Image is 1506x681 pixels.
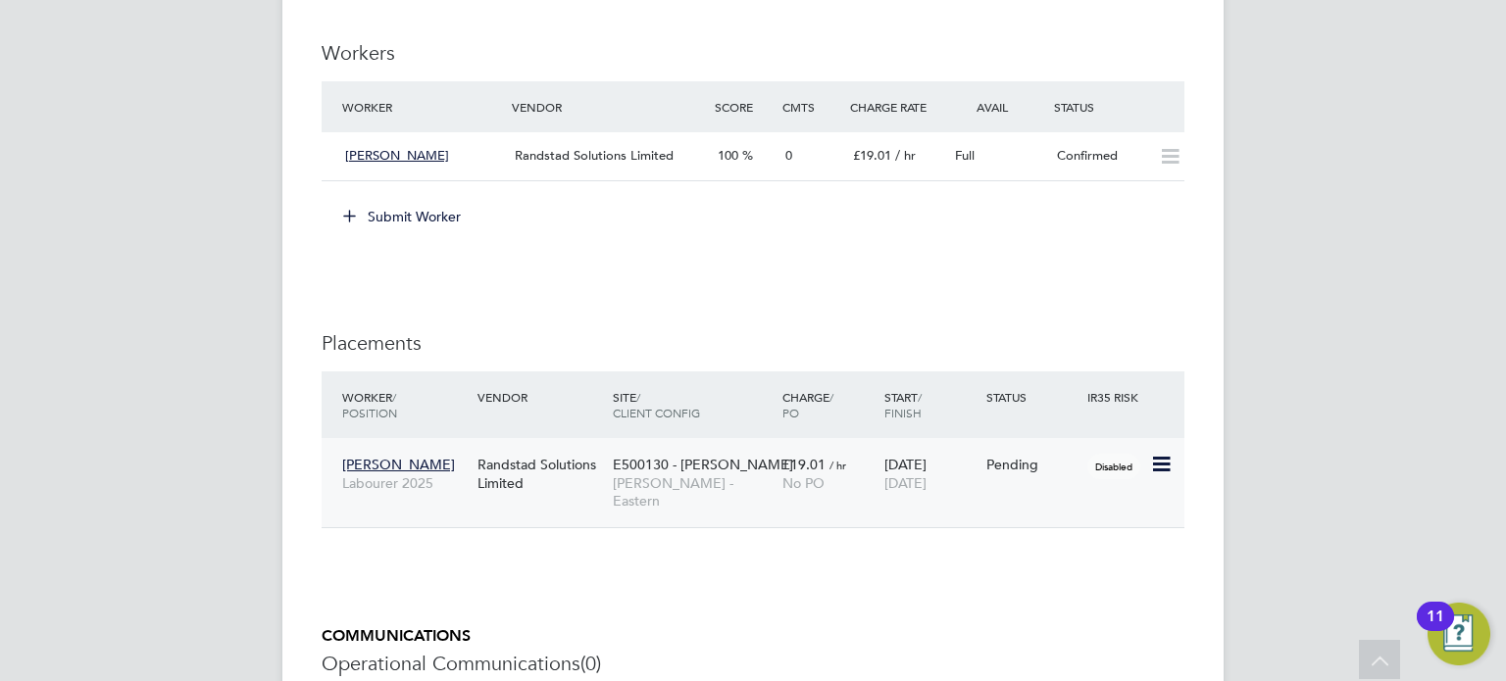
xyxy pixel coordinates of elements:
span: 0 [785,147,792,164]
span: / Client Config [613,389,700,420]
div: Cmts [778,89,845,124]
span: £19.01 [853,147,891,164]
h3: Operational Communications [322,651,1184,676]
div: Vendor [473,379,608,414]
span: £19.01 [782,456,826,473]
span: Labourer 2025 [342,474,468,492]
div: Pending [986,456,1079,473]
span: [PERSON_NAME] [345,147,449,164]
div: Avail [947,89,1049,124]
div: [DATE] [879,446,981,501]
span: Randstad Solutions Limited [515,147,674,164]
h5: COMMUNICATIONS [322,626,1184,647]
span: [DATE] [884,474,927,492]
h3: Workers [322,40,1184,66]
span: / Finish [884,389,922,420]
span: Disabled [1087,454,1140,479]
div: Score [710,89,778,124]
span: / hr [895,147,916,164]
div: 11 [1427,616,1444,642]
div: Start [879,379,981,430]
div: Vendor [507,89,710,124]
div: Charge Rate [845,89,947,124]
span: / hr [829,458,846,472]
h3: Placements [322,330,1184,356]
div: Status [981,379,1083,414]
div: Confirmed [1049,140,1151,172]
div: Charge [778,379,879,430]
span: (0) [580,651,601,676]
span: / Position [342,389,397,420]
button: Submit Worker [329,201,477,232]
div: Worker [337,379,473,430]
div: Status [1049,89,1184,124]
div: Worker [337,89,507,124]
span: 100 [718,147,738,164]
div: IR35 Risk [1082,379,1150,414]
span: Full [955,147,975,164]
div: Site [608,379,778,430]
span: E500130 - [PERSON_NAME] [613,456,793,473]
span: [PERSON_NAME] - Eastern [613,474,773,510]
button: Open Resource Center, 11 new notifications [1428,603,1490,665]
span: [PERSON_NAME] [342,456,455,473]
a: [PERSON_NAME]Labourer 2025Randstad Solutions LimitedE500130 - [PERSON_NAME][PERSON_NAME] - Easter... [337,445,1184,462]
span: No PO [782,474,825,492]
div: Randstad Solutions Limited [473,446,608,501]
span: / PO [782,389,833,420]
